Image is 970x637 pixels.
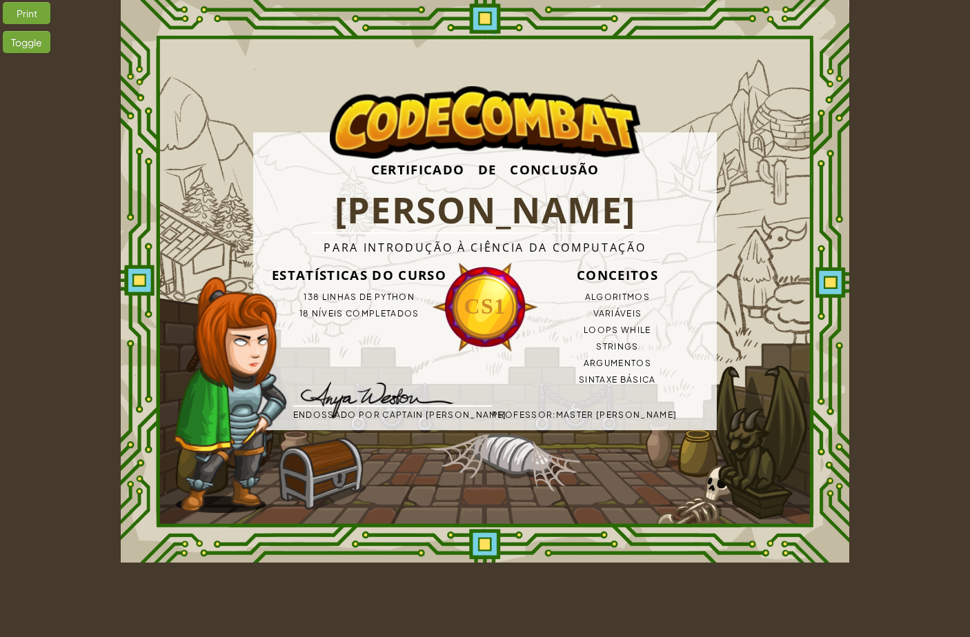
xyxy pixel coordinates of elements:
[312,308,419,318] span: níveis completados
[556,410,677,420] span: Master [PERSON_NAME]
[492,410,553,420] span: Professor
[260,261,459,289] h3: Estatísticas do Curso
[324,240,359,255] span: Para
[253,151,717,188] h3: Certificado de Conclusão
[518,289,717,305] li: Algoritmos
[364,240,646,255] span: Introdução à Ciência da Computação
[518,261,717,289] h3: Conceitos
[553,410,555,420] span: :
[518,355,717,372] li: Argumentos
[3,31,50,53] div: Toggle
[310,188,661,234] h1: [PERSON_NAME]
[432,288,538,325] h3: CS1
[322,292,373,302] span: linhas de
[432,261,538,353] img: medallion-cs1.png
[518,372,717,388] li: Sintaxe Básica
[299,308,310,318] span: 18
[304,292,319,302] span: 138
[518,305,717,322] li: Variáveis
[3,2,50,24] div: Print
[279,374,464,423] img: signature-captain.png
[375,292,415,302] span: Python
[518,338,717,355] li: Strings
[518,322,717,338] li: Loops while
[330,86,640,159] img: logo.png
[174,277,286,513] img: pose-captain.png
